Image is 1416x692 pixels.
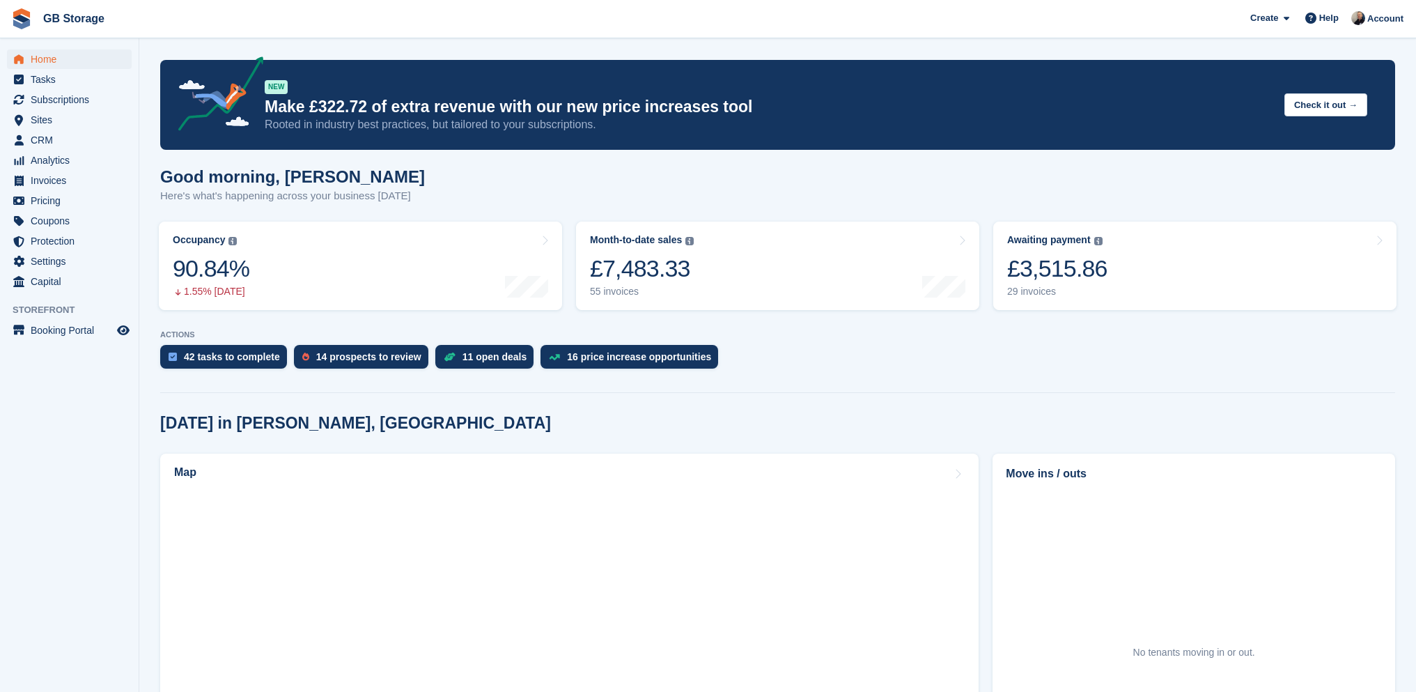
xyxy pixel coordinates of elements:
[7,70,132,89] a: menu
[173,286,249,298] div: 1.55% [DATE]
[173,254,249,283] div: 90.84%
[1250,11,1278,25] span: Create
[7,211,132,231] a: menu
[7,231,132,251] a: menu
[173,234,225,246] div: Occupancy
[590,234,682,246] div: Month-to-date sales
[590,254,694,283] div: £7,483.33
[13,303,139,317] span: Storefront
[31,70,114,89] span: Tasks
[184,351,280,362] div: 42 tasks to complete
[7,90,132,109] a: menu
[7,171,132,190] a: menu
[115,322,132,339] a: Preview store
[31,110,114,130] span: Sites
[7,130,132,150] a: menu
[7,191,132,210] a: menu
[169,353,177,361] img: task-75834270c22a3079a89374b754ae025e5fb1db73e45f91037f5363f120a921f8.svg
[11,8,32,29] img: stora-icon-8386f47178a22dfd0bd8f6a31ec36ba5ce8667c1dd55bd0f319d3a0aa187defe.svg
[160,345,294,376] a: 42 tasks to complete
[31,49,114,69] span: Home
[31,272,114,291] span: Capital
[166,56,264,136] img: price-adjustments-announcement-icon-8257ccfd72463d97f412b2fc003d46551f7dbcb40ab6d574587a9cd5c0d94...
[1007,234,1091,246] div: Awaiting payment
[31,211,114,231] span: Coupons
[993,222,1396,310] a: Awaiting payment £3,515.86 29 invoices
[7,252,132,271] a: menu
[7,49,132,69] a: menu
[435,345,541,376] a: 11 open deals
[160,330,1395,339] p: ACTIONS
[7,321,132,340] a: menu
[1367,12,1403,26] span: Account
[265,117,1273,132] p: Rooted in industry best practices, but tailored to your subscriptions.
[1006,466,1382,482] h2: Move ins / outs
[31,191,114,210] span: Pricing
[31,151,114,170] span: Analytics
[685,237,694,245] img: icon-info-grey-7440780725fd019a000dd9b08b2336e03edf1995a4989e88bcd33f0948082b44.svg
[265,80,288,94] div: NEW
[1007,254,1107,283] div: £3,515.86
[160,167,425,186] h1: Good morning, [PERSON_NAME]
[1319,11,1339,25] span: Help
[549,354,560,360] img: price_increase_opportunities-93ffe204e8149a01c8c9dc8f82e8f89637d9d84a8eef4429ea346261dce0b2c0.svg
[265,97,1273,117] p: Make £322.72 of extra revenue with our new price increases tool
[7,110,132,130] a: menu
[160,188,425,204] p: Here's what's happening across your business [DATE]
[31,252,114,271] span: Settings
[1284,93,1367,116] button: Check it out →
[567,351,711,362] div: 16 price increase opportunities
[444,352,456,362] img: deal-1b604bf984904fb50ccaf53a9ad4b4a5d6e5aea283cecdc64d6e3604feb123c2.svg
[7,151,132,170] a: menu
[540,345,725,376] a: 16 price increase opportunities
[1351,11,1365,25] img: Karl Walker
[294,345,435,376] a: 14 prospects to review
[228,237,237,245] img: icon-info-grey-7440780725fd019a000dd9b08b2336e03edf1995a4989e88bcd33f0948082b44.svg
[174,466,196,479] h2: Map
[31,171,114,190] span: Invoices
[576,222,979,310] a: Month-to-date sales £7,483.33 55 invoices
[38,7,110,30] a: GB Storage
[302,353,309,361] img: prospect-51fa495bee0391a8d652442698ab0144808aea92771e9ea1ae160a38d050c398.svg
[7,272,132,291] a: menu
[1094,237,1103,245] img: icon-info-grey-7440780725fd019a000dd9b08b2336e03edf1995a4989e88bcd33f0948082b44.svg
[31,321,114,340] span: Booking Portal
[1133,645,1255,660] div: No tenants moving in or out.
[31,231,114,251] span: Protection
[462,351,527,362] div: 11 open deals
[590,286,694,298] div: 55 invoices
[159,222,562,310] a: Occupancy 90.84% 1.55% [DATE]
[316,351,421,362] div: 14 prospects to review
[1007,286,1107,298] div: 29 invoices
[160,414,551,433] h2: [DATE] in [PERSON_NAME], [GEOGRAPHIC_DATA]
[31,130,114,150] span: CRM
[31,90,114,109] span: Subscriptions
